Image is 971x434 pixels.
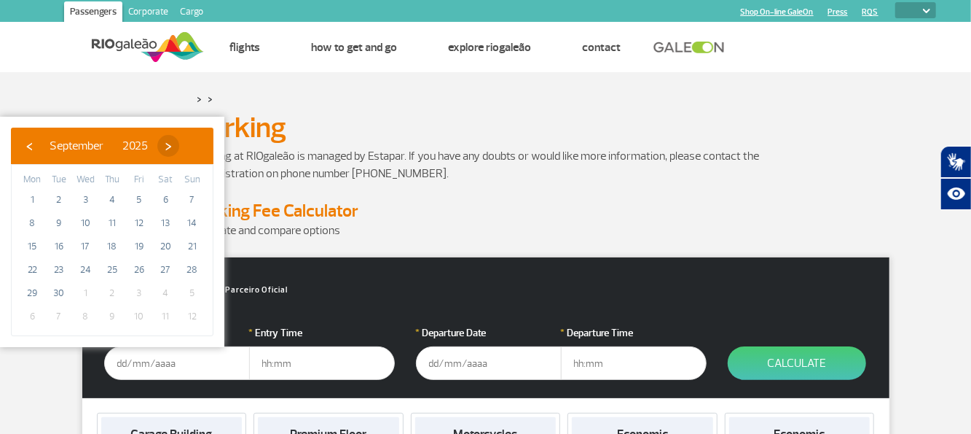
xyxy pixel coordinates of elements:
button: Abrir tradutor de língua de sinais. [940,146,971,178]
span: 3 [74,188,97,212]
span: 4 [154,282,177,305]
a: Contact [582,40,621,55]
span: 4 [101,188,124,212]
th: weekday [125,172,152,188]
span: 18 [101,235,124,258]
span: 6 [154,188,177,212]
input: dd/mm/aaaa [104,346,250,380]
a: Cargo [174,1,209,25]
span: 10 [127,305,151,328]
a: > [208,90,213,107]
a: Press [828,7,848,17]
th: weekday [72,172,99,188]
span: Parceiro Oficial [213,286,288,294]
a: How to get and go [311,40,397,55]
span: 2 [101,282,124,305]
a: Shop On-line GaleOn [741,7,814,17]
span: 5 [181,282,204,305]
span: 7 [181,188,204,212]
span: 9 [101,305,124,328]
span: September [50,139,103,153]
span: 23 [47,258,71,282]
span: 9 [47,212,71,235]
span: 27 [154,258,177,282]
span: 7 [47,305,71,328]
a: RQS [862,7,878,17]
span: 10 [74,212,97,235]
span: 8 [74,305,97,328]
p: Simulate and compare options [194,222,777,239]
span: 1 [20,188,44,212]
h1: Parking [194,115,777,140]
button: › [157,135,179,157]
input: hh:mm [249,346,395,380]
span: 2025 [122,139,148,153]
span: 17 [74,235,97,258]
span: 12 [181,305,204,328]
th: weekday [152,172,179,188]
bs-datepicker-navigation-view: ​ ​ ​ [18,136,179,151]
button: Abrir recursos assistivos. [940,178,971,210]
button: September [40,135,113,157]
span: 11 [154,305,177,328]
span: 11 [101,212,124,235]
th: weekday [46,172,73,188]
label: Departure Time [561,325,707,341]
a: Corporate [122,1,174,25]
label: Departure Date [416,325,562,341]
h4: Parking Fee Calculator [194,200,777,222]
a: Passengers [64,1,122,25]
span: 19 [127,235,151,258]
span: 30 [47,282,71,305]
th: weekday [178,172,205,188]
span: 2 [47,188,71,212]
th: weekday [99,172,126,188]
span: 20 [154,235,177,258]
a: > [197,90,203,107]
span: 29 [20,282,44,305]
span: 22 [20,258,44,282]
input: hh:mm [561,346,707,380]
th: weekday [19,172,46,188]
span: 5 [127,188,151,212]
button: 2025 [113,135,157,157]
span: 3 [127,282,151,305]
p: Parking at RIOgaleão is managed by Estapar. If you have any doubts or would like more information... [194,147,777,182]
span: 8 [20,212,44,235]
span: 1 [74,282,97,305]
span: 21 [181,235,204,258]
span: 6 [20,305,44,328]
span: 16 [47,235,71,258]
span: 15 [20,235,44,258]
label: Entry Time [249,325,395,341]
span: 26 [127,258,151,282]
span: 13 [154,212,177,235]
span: 24 [74,258,97,282]
a: Explore RIOgaleão [448,40,531,55]
span: 28 [181,258,204,282]
div: Plugin de acessibilidade da Hand Talk. [940,146,971,210]
input: dd/mm/aaaa [416,346,562,380]
button: Calculate [728,346,866,380]
span: 14 [181,212,204,235]
span: 12 [127,212,151,235]
button: ‹ [18,135,40,157]
a: Flights [229,40,260,55]
span: 25 [101,258,124,282]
